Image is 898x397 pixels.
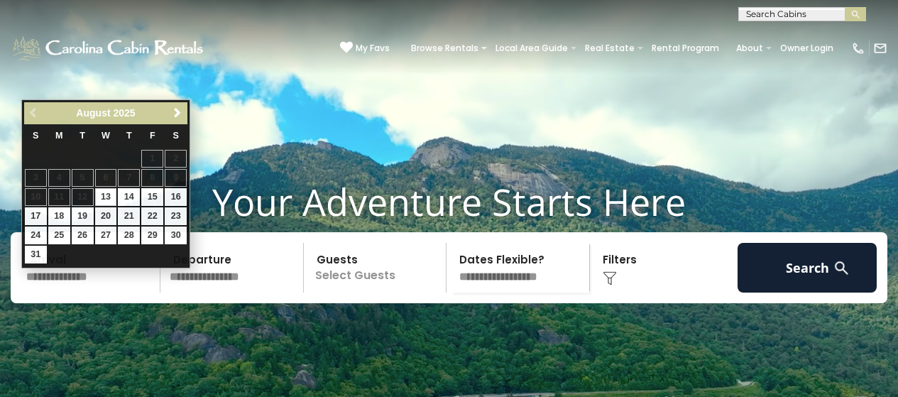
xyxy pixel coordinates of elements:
a: About [729,38,770,58]
a: 24 [25,227,47,244]
a: 19 [72,207,94,225]
a: 13 [95,188,117,206]
span: 2025 [113,107,135,119]
img: White-1-1-2.png [11,34,207,62]
img: search-regular-white.png [833,259,850,277]
a: Owner Login [773,38,840,58]
span: August [76,107,110,119]
a: Next [168,104,186,122]
a: 28 [118,227,140,244]
a: 23 [165,207,187,225]
p: Select Guests [308,243,447,293]
span: Monday [55,131,63,141]
span: Thursday [126,131,132,141]
a: 25 [48,227,70,244]
a: Local Area Guide [488,38,575,58]
a: Rental Program [645,38,726,58]
span: My Favs [356,42,390,55]
h1: Your Adventure Starts Here [11,180,887,224]
span: Wednesday [102,131,110,141]
a: 31 [25,246,47,263]
a: 18 [48,207,70,225]
img: mail-regular-white.png [873,41,887,55]
span: Friday [150,131,155,141]
img: phone-regular-white.png [851,41,865,55]
a: My Favs [340,41,390,55]
a: Browse Rentals [404,38,486,58]
a: Real Estate [578,38,642,58]
span: Sunday [33,131,38,141]
a: 17 [25,207,47,225]
img: filter--v1.png [603,271,617,285]
a: 16 [165,188,187,206]
a: 14 [118,188,140,206]
a: 22 [141,207,163,225]
a: 30 [165,227,187,244]
span: Next [172,107,183,119]
a: 27 [95,227,117,244]
a: 29 [141,227,163,244]
span: Saturday [173,131,179,141]
a: 26 [72,227,94,244]
a: 15 [141,188,163,206]
span: Tuesday [80,131,85,141]
button: Search [738,243,877,293]
a: 21 [118,207,140,225]
a: 20 [95,207,117,225]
